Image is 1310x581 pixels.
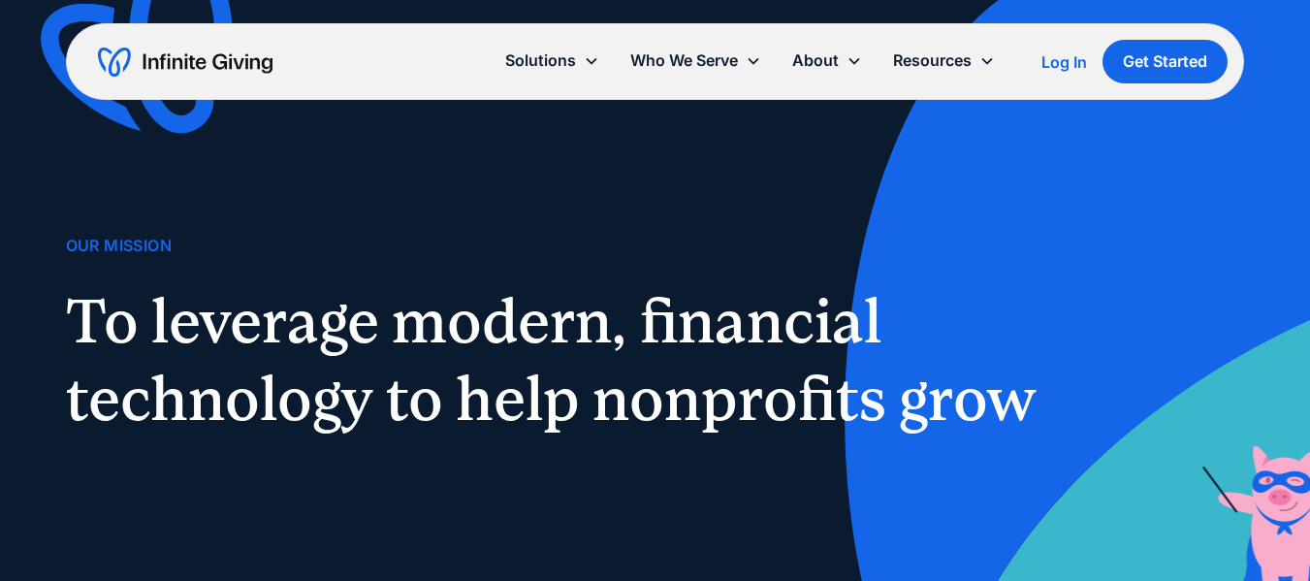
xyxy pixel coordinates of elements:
div: Who We Serve [630,48,738,74]
a: home [98,47,272,78]
div: Solutions [490,40,615,81]
div: Resources [878,40,1010,81]
div: Resources [893,48,972,74]
div: About [792,48,839,74]
div: Who We Serve [615,40,777,81]
div: About [777,40,878,81]
a: Log In [1041,50,1087,74]
div: Log In [1041,54,1087,70]
a: Get Started [1102,40,1228,83]
div: Solutions [505,48,576,74]
h1: To leverage modern, financial technology to help nonprofits grow [66,282,1059,437]
div: Our Mission [66,233,172,259]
